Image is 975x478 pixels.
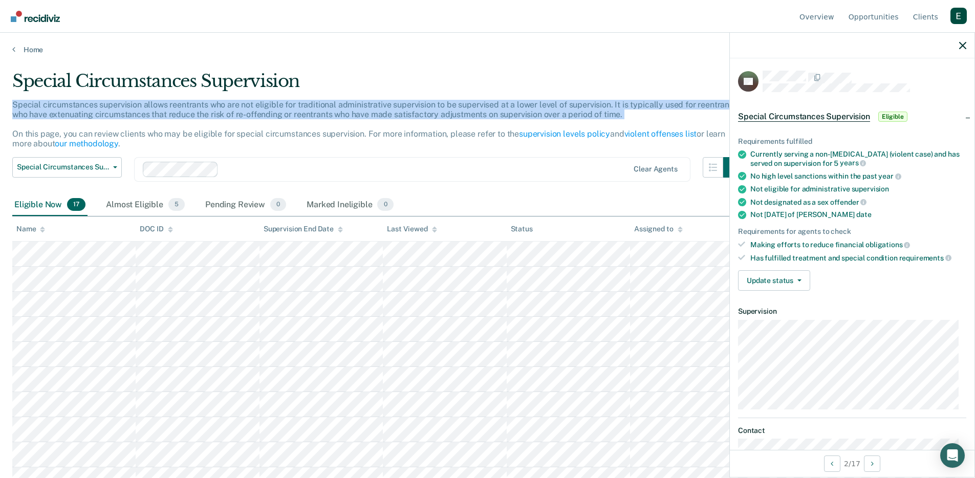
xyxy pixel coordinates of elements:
button: Previous Opportunity [824,455,840,472]
div: No high level sanctions within the past [750,171,966,181]
span: 0 [377,198,393,211]
div: Name [16,225,45,233]
div: Eligible Now [12,194,88,216]
div: Special Circumstances Supervision [12,71,744,100]
a: Home [12,45,963,54]
span: supervision [852,185,889,193]
div: Has fulfilled treatment and special condition [750,253,966,263]
div: Almost Eligible [104,194,187,216]
div: Marked Ineligible [305,194,396,216]
div: Requirements for agents to check [738,227,966,236]
div: Making efforts to reduce financial [750,240,966,249]
div: Status [511,225,533,233]
button: Next Opportunity [864,455,880,472]
div: Not eligible for administrative [750,185,966,193]
img: Recidiviz [11,11,60,22]
a: violent offenses list [624,129,697,139]
div: DOC ID [140,225,172,233]
a: supervision levels policy [519,129,610,139]
button: Profile dropdown button [950,8,967,24]
span: date [856,210,871,219]
div: Assigned to [634,225,682,233]
button: Update status [738,270,810,291]
p: Special circumstances supervision allows reentrants who are not eligible for traditional administ... [12,100,736,149]
span: years [840,159,866,167]
span: year [878,172,901,180]
span: 0 [270,198,286,211]
div: Supervision End Date [264,225,343,233]
span: 17 [67,198,85,211]
dt: Supervision [738,307,966,316]
span: offender [830,198,867,206]
div: Not [DATE] of [PERSON_NAME] [750,210,966,219]
dt: Contact [738,426,966,435]
div: Pending Review [203,194,288,216]
span: requirements [899,254,951,262]
span: obligations [865,241,910,249]
div: Clear agents [634,165,677,173]
span: Special Circumstances Supervision [738,112,870,122]
span: Special Circumstances Supervision [17,163,109,171]
a: our methodology [55,139,118,148]
div: 2 / 17 [730,450,974,477]
div: Last Viewed [387,225,437,233]
div: Special Circumstances SupervisionEligible [730,100,974,133]
div: Not designated as a sex [750,198,966,207]
div: Currently serving a non-[MEDICAL_DATA] (violent case) and has served on supervision for 5 [750,150,966,167]
div: Open Intercom Messenger [940,443,965,468]
span: Eligible [878,112,907,122]
div: Requirements fulfilled [738,137,966,146]
span: 5 [168,198,185,211]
